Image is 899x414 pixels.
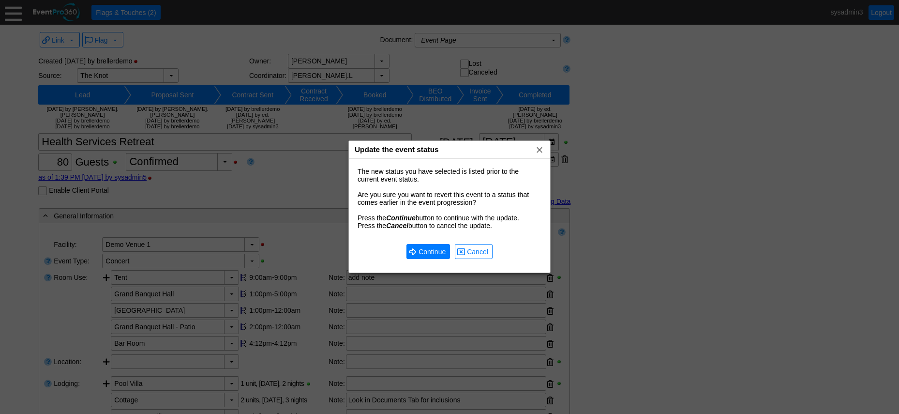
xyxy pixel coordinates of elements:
span: Continue [417,247,448,257]
span: Update the event status [355,145,439,153]
div: Press the button to cancel the update. [358,222,541,230]
div: The new status you have selected is listed prior to the current event status. Are you sure you wa... [358,168,541,206]
span: Cancel [457,246,490,257]
span: Cancel [465,247,490,257]
div: Press the button to continue with the update. [358,214,541,222]
span: Continue [409,246,448,257]
i: Cancel [386,222,408,230]
i: Continue [386,214,416,222]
